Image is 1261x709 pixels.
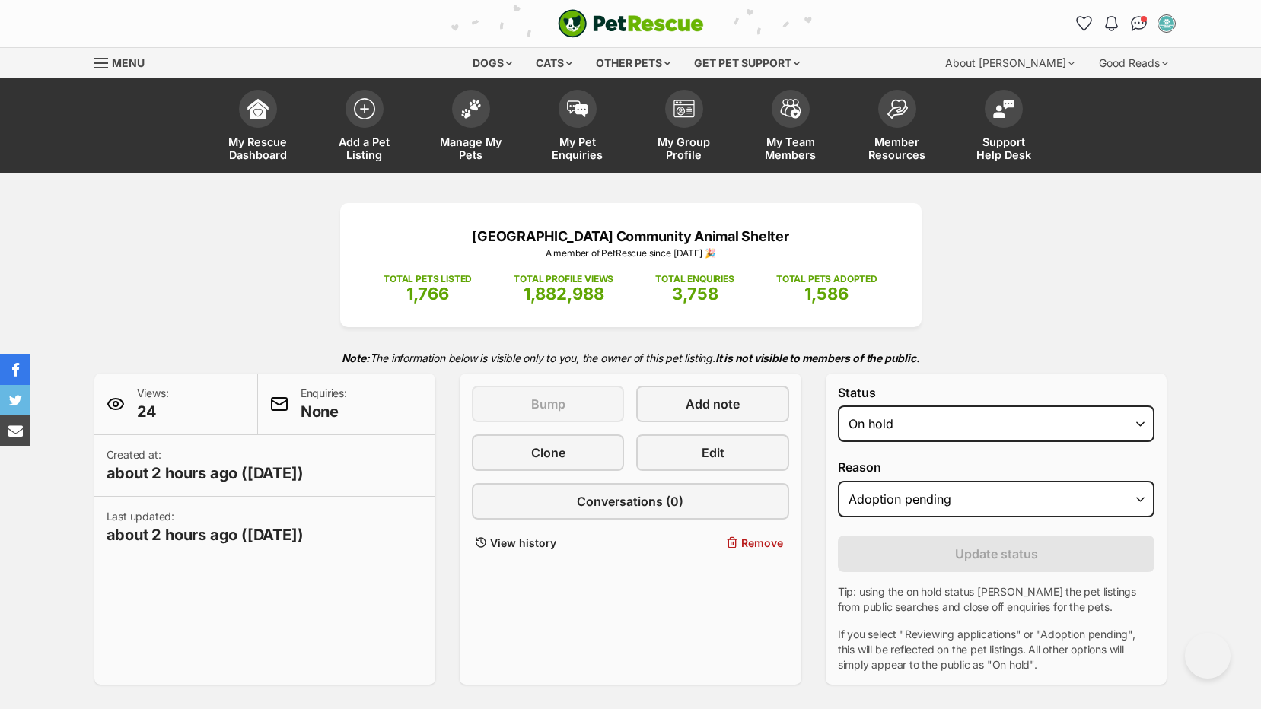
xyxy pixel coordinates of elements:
[406,284,449,304] span: 1,766
[472,483,789,520] a: Conversations (0)
[935,48,1085,78] div: About [PERSON_NAME]
[951,82,1057,173] a: Support Help Desk
[472,434,624,471] a: Clone
[524,82,631,173] a: My Pet Enquiries
[838,584,1155,615] p: Tip: using the on hold status [PERSON_NAME] the pet listings from public searches and close off e...
[1100,11,1124,36] button: Notifications
[1088,48,1179,78] div: Good Reads
[472,386,624,422] button: Bump
[780,99,801,119] img: team-members-icon-5396bd8760b3fe7c0b43da4ab00e1e3bb1a5d9ba89233759b79545d2d3fc5d0d.svg
[650,135,718,161] span: My Group Profile
[683,48,810,78] div: Get pet support
[887,99,908,119] img: member-resources-icon-8e73f808a243e03378d46382f2149f9095a855e16c252ad45f914b54edf8863c.svg
[531,395,565,413] span: Bump
[776,272,877,286] p: TOTAL PETS ADOPTED
[672,284,718,304] span: 3,758
[838,386,1155,399] label: Status
[844,82,951,173] a: Member Resources
[741,535,783,551] span: Remove
[514,272,613,286] p: TOTAL PROFILE VIEWS
[655,272,734,286] p: TOTAL ENQUIRIES
[636,386,788,422] a: Add note
[737,82,844,173] a: My Team Members
[107,524,304,545] span: about 2 hours ago ([DATE])
[631,82,737,173] a: My Group Profile
[970,135,1038,161] span: Support Help Desk
[311,82,418,173] a: Add a Pet Listing
[838,460,1155,474] label: Reason
[1159,16,1174,31] img: SHELTER STAFF profile pic
[636,434,788,471] a: Edit
[585,48,681,78] div: Other pets
[1105,16,1117,31] img: notifications-46538b983faf8c2785f20acdc204bb7945ddae34d4c08c2a6579f10ce5e182be.svg
[673,100,695,118] img: group-profile-icon-3fa3cf56718a62981997c0bc7e787c4b2cf8bcc04b72c1350f741eb67cf2f40e.svg
[437,135,505,161] span: Manage My Pets
[525,48,583,78] div: Cats
[330,135,399,161] span: Add a Pet Listing
[1072,11,1097,36] a: Favourites
[137,401,169,422] span: 24
[107,447,304,484] p: Created at:
[558,9,704,38] a: PetRescue
[804,284,849,304] span: 1,586
[301,386,347,422] p: Enquiries:
[636,532,788,554] button: Remove
[531,444,565,462] span: Clone
[1072,11,1179,36] ul: Account quick links
[558,9,704,38] img: logo-cat-932fe2b9b8326f06289b0f2fb663e598f794de774fb13d1741a6617ecf9a85b4.svg
[107,463,304,484] span: about 2 hours ago ([DATE])
[524,284,604,304] span: 1,882,988
[137,386,169,422] p: Views:
[247,98,269,119] img: dashboard-icon-eb2f2d2d3e046f16d808141f083e7271f6b2e854fb5c12c21221c1fb7104beca.svg
[838,627,1155,672] p: If you select "Reviewing applications" or "Adoption pending", this will be reflected on the pet l...
[1185,633,1231,679] iframe: Help Scout Beacon - Open
[543,135,612,161] span: My Pet Enquiries
[363,246,899,260] p: A member of PetRescue since [DATE] 🎉
[112,56,145,69] span: Menu
[363,226,899,246] p: [GEOGRAPHIC_DATA] Community Animal Shelter
[955,545,1038,563] span: Update status
[107,509,304,545] p: Last updated:
[838,536,1155,572] button: Update status
[384,272,472,286] p: TOTAL PETS LISTED
[1127,11,1151,36] a: Conversations
[205,82,311,173] a: My Rescue Dashboard
[342,351,370,364] strong: Note:
[702,444,724,462] span: Edit
[418,82,524,173] a: Manage My Pets
[577,492,683,510] span: Conversations (0)
[567,100,588,117] img: pet-enquiries-icon-7e3ad2cf08bfb03b45e93fb7055b45f3efa6380592205ae92323e6603595dc1f.svg
[686,395,740,413] span: Add note
[993,100,1014,118] img: help-desk-icon-fdf02630f3aa405de69fd3d07c3f3aa587a6932b1a1747fa1d2bba05be0121f9.svg
[756,135,825,161] span: My Team Members
[94,342,1167,374] p: The information below is visible only to you, the owner of this pet listing.
[460,99,482,119] img: manage-my-pets-icon-02211641906a0b7f246fdf0571729dbe1e7629f14944591b6c1af311fb30b64b.svg
[1131,16,1147,31] img: chat-41dd97257d64d25036548639549fe6c8038ab92f7586957e7f3b1b290dea8141.svg
[94,48,155,75] a: Menu
[715,351,920,364] strong: It is not visible to members of the public.
[462,48,523,78] div: Dogs
[354,98,375,119] img: add-pet-listing-icon-0afa8454b4691262ce3f59096e99ab1cd57d4a30225e0717b998d2c9b9846f56.svg
[863,135,931,161] span: Member Resources
[224,135,292,161] span: My Rescue Dashboard
[301,401,347,422] span: None
[472,532,624,554] a: View history
[1154,11,1179,36] button: My account
[490,535,556,551] span: View history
